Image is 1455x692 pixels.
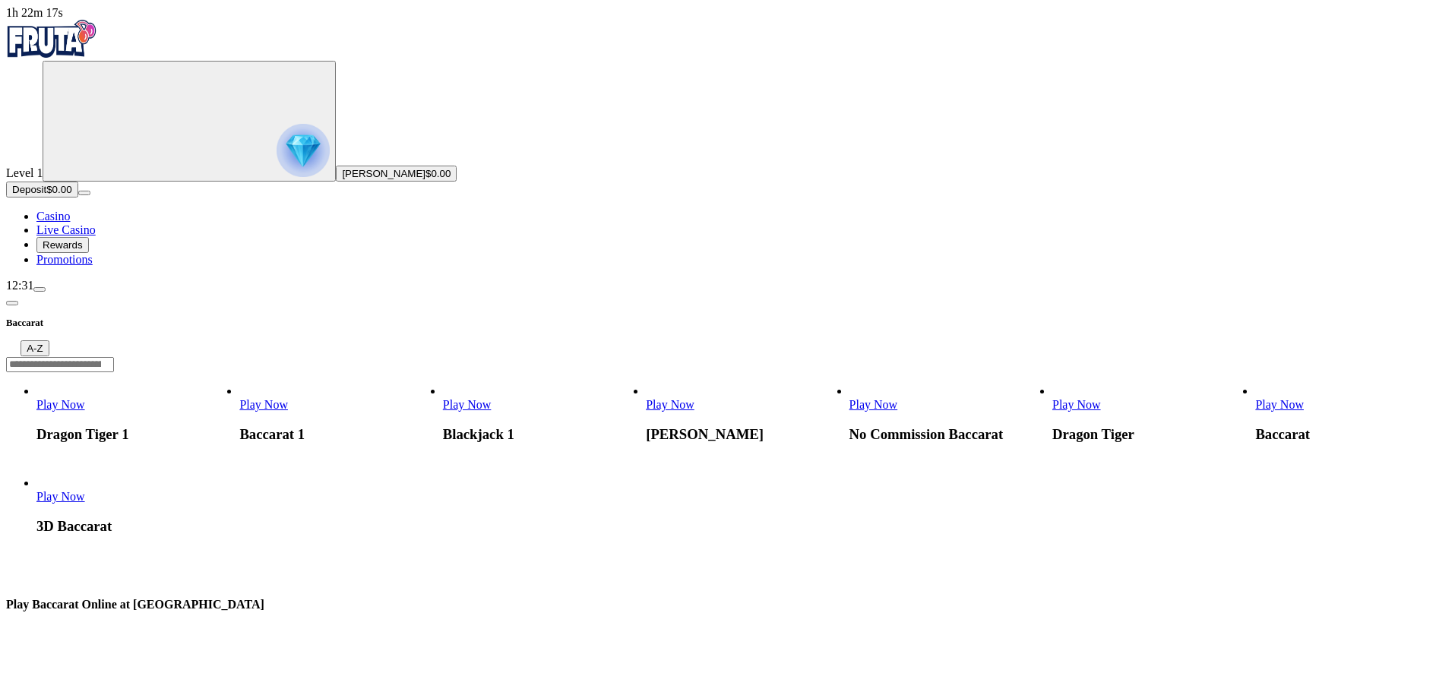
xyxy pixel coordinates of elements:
[443,426,637,443] h3: Blackjack 1
[239,426,433,443] h3: Baccarat 1
[36,476,230,535] article: 3D Baccarat
[646,426,840,443] h3: [PERSON_NAME]
[646,384,840,443] article: Baccarat Baruto
[1052,384,1246,443] article: Dragon Tiger
[849,398,898,411] a: No Commission Baccarat
[101,474,202,535] button: Help
[43,239,83,251] span: Rewards
[277,124,330,177] img: reward progress
[36,223,96,236] a: Live Casino
[1255,398,1304,411] span: Play Now
[203,474,304,535] button: Messages
[12,184,46,195] span: Deposit
[6,279,33,292] span: 12:31
[849,426,1043,443] h3: No Commission Baccarat
[6,210,1449,267] nav: Main menu
[1052,398,1101,411] a: Dragon Tiger
[6,47,97,60] a: Fruta
[31,193,123,209] span: Search for help
[849,384,1043,443] article: No Commission Baccarat
[1052,426,1246,443] h3: Dragon Tiger
[36,253,93,266] a: Promotions
[22,185,282,216] button: Search for help
[140,512,164,523] span: Help
[21,340,49,356] button: A-Z
[6,597,1449,611] h1: Play Baccarat Online at [GEOGRAPHIC_DATA]
[443,398,492,411] a: Blackjack 1
[6,166,43,179] span: Level 1
[36,426,230,443] h3: Dragon Tiger 1
[425,168,451,179] span: $0.00
[6,6,63,19] span: user session time
[6,301,18,305] button: chevron-left icon
[261,24,289,52] div: Close
[6,182,78,197] button: Depositplus icon$0.00
[227,512,280,523] span: Messages
[36,210,70,223] a: Casino
[33,512,68,523] span: Home
[15,230,289,272] div: Chat with us
[6,316,1449,330] h3: Baccarat
[239,398,288,411] span: Play Now
[646,398,694,411] a: Baccarat Baruto
[36,237,89,253] button: Rewards
[6,357,114,372] input: Search
[30,108,274,134] p: Hey Pippa 👋
[36,398,85,411] span: Play Now
[30,134,274,160] p: How can we help?
[1255,426,1449,443] h3: Baccarat
[36,518,230,535] h3: 3D Baccarat
[36,384,230,443] article: Dragon Tiger 1
[43,61,336,182] button: reward progress
[443,384,637,443] article: Blackjack 1
[33,287,46,292] button: menu
[36,490,85,503] a: 3D Baccarat
[239,384,433,443] article: Baccarat 1
[849,398,898,411] span: Play Now
[239,398,288,411] a: Baccarat 1
[6,20,97,58] img: Fruta
[31,243,254,259] div: Chat with us
[1255,398,1304,411] a: Baccarat
[342,168,425,179] span: [PERSON_NAME]
[36,490,85,503] span: Play Now
[27,343,43,354] span: A-Z
[30,29,104,53] img: logo
[1255,384,1449,443] article: Baccarat
[443,398,492,411] span: Play Now
[646,398,694,411] span: Play Now
[6,20,1449,267] nav: Primary
[46,184,71,195] span: $0.00
[36,398,85,411] a: Dragon Tiger 1
[1052,398,1101,411] span: Play Now
[78,191,90,195] button: menu
[336,166,457,182] button: [PERSON_NAME]$0.00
